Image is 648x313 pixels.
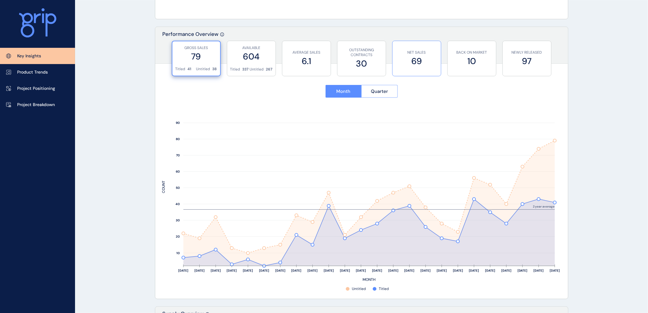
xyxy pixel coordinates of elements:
[451,50,493,55] p: BACK ON MARKET
[372,269,382,273] text: [DATE]
[285,55,328,67] label: 6.1
[175,51,217,63] label: 79
[196,67,210,72] p: Untitled
[371,88,388,94] span: Quarter
[176,251,180,255] text: 10
[194,269,205,273] text: [DATE]
[324,269,334,273] text: [DATE]
[469,269,479,273] text: [DATE]
[176,121,180,125] text: 90
[506,50,548,55] p: NEWLY RELEASED
[259,269,269,273] text: [DATE]
[250,67,264,72] p: Untitled
[211,269,221,273] text: [DATE]
[17,69,48,75] p: Product Trends
[175,202,180,206] text: 40
[291,269,301,273] text: [DATE]
[230,51,273,63] label: 604
[518,269,528,273] text: [DATE]
[405,269,415,273] text: [DATE]
[341,58,383,70] label: 30
[178,269,188,273] text: [DATE]
[176,219,180,223] text: 30
[340,269,350,273] text: [DATE]
[363,277,375,282] text: MONTH
[307,269,318,273] text: [DATE]
[285,50,328,55] p: AVERAGE SALES
[388,269,398,273] text: [DATE]
[451,55,493,67] label: 10
[161,181,166,193] text: COUNT
[227,269,237,273] text: [DATE]
[341,48,383,58] p: OUTSTANDING CONTRACTS
[533,205,555,209] text: 2 year average
[213,67,217,72] p: 38
[275,269,285,273] text: [DATE]
[396,50,438,55] p: NET SALES
[176,154,180,158] text: 70
[501,269,511,273] text: [DATE]
[506,55,548,67] label: 97
[176,137,180,141] text: 80
[453,269,463,273] text: [DATE]
[396,55,438,67] label: 69
[188,67,191,72] p: 41
[176,170,180,174] text: 60
[356,269,366,273] text: [DATE]
[337,88,351,94] span: Month
[163,31,219,63] p: Performance Overview
[550,269,560,273] text: [DATE]
[266,67,273,72] p: 267
[485,269,495,273] text: [DATE]
[243,67,249,72] p: 337
[175,67,186,72] p: Titled
[361,85,398,98] button: Quarter
[534,269,544,273] text: [DATE]
[230,45,273,51] p: AVAILABLE
[17,53,41,59] p: Key Insights
[437,269,447,273] text: [DATE]
[243,269,253,273] text: [DATE]
[176,186,180,190] text: 50
[421,269,431,273] text: [DATE]
[175,45,217,51] p: GROSS SALES
[230,67,240,72] p: Titled
[17,86,55,92] p: Project Positioning
[176,235,180,239] text: 20
[17,102,55,108] p: Project Breakdown
[326,85,362,98] button: Month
